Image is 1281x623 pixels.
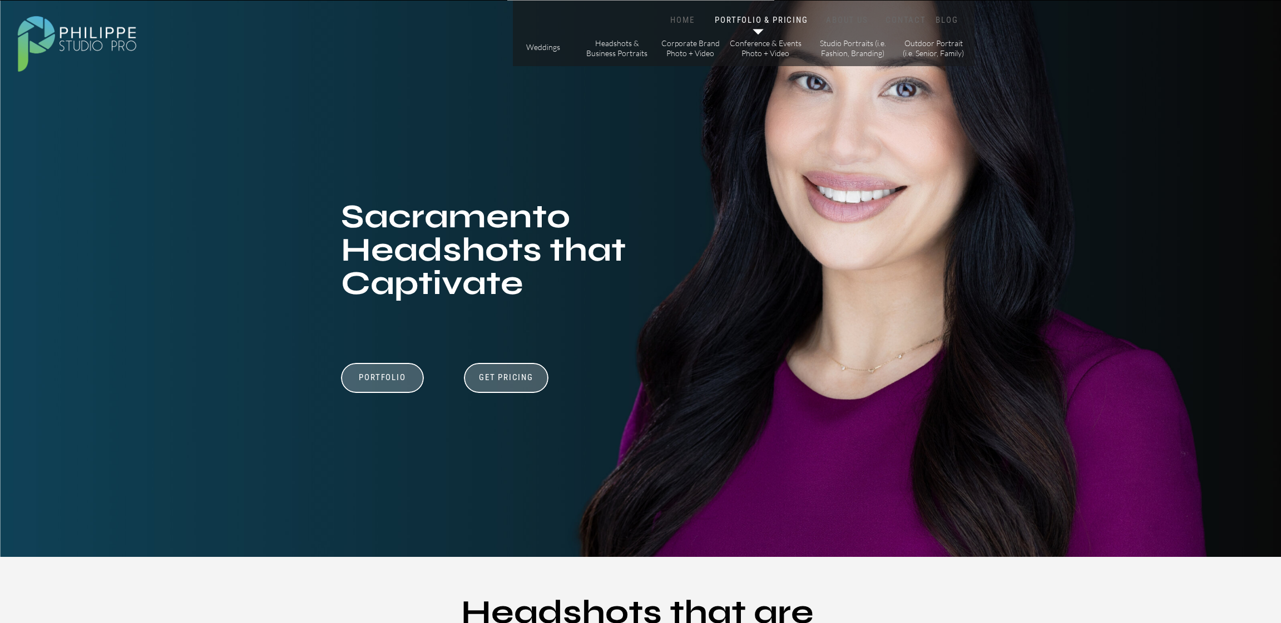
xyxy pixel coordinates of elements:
a: BLOG [933,15,961,26]
h1: Sacramento Headshots that Captivate [341,200,653,311]
a: Studio Portraits (i.e. Fashion, Branding) [815,38,891,58]
a: Headshots & Business Portraits [586,38,649,58]
a: Weddings [523,42,563,54]
a: ABOUT US [824,15,871,26]
a: HOME [659,15,706,26]
a: Corporate Brand Photo + Video [659,38,722,58]
a: Get Pricing [476,372,537,386]
a: PORTFOLIO & PRICING [713,15,810,26]
a: Portfolio [344,372,421,393]
a: Outdoor Portrait (i.e. Senior, Family) [902,38,965,58]
a: CONTACT [883,15,929,26]
a: Conference & Events Photo + Video [729,38,802,58]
